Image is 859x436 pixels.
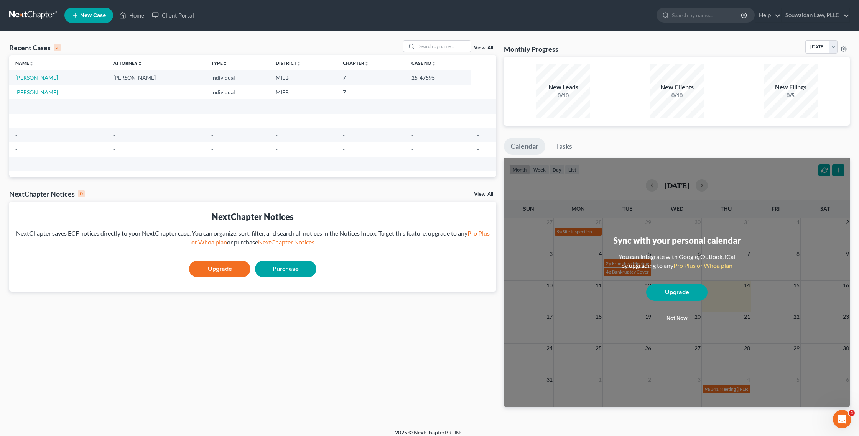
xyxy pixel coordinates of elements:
[431,61,436,66] i: unfold_more
[211,161,213,167] span: -
[504,44,558,54] h3: Monthly Progress
[477,103,479,110] span: -
[764,92,818,99] div: 0/5
[849,410,855,416] span: 4
[15,117,17,124] span: -
[477,117,479,124] span: -
[15,74,58,81] a: [PERSON_NAME]
[549,138,579,155] a: Tasks
[15,161,17,167] span: -
[411,117,413,124] span: -
[113,117,115,124] span: -
[650,83,704,92] div: New Clients
[138,61,142,66] i: unfold_more
[474,192,493,197] a: View All
[755,8,781,22] a: Help
[107,70,205,85] td: [PERSON_NAME]
[15,103,17,110] span: -
[191,229,490,246] a: Pro Plus or Whoa plan
[343,132,345,138] span: -
[113,132,115,138] span: -
[9,43,61,52] div: Recent Cases
[15,211,490,223] div: NextChapter Notices
[615,252,738,270] div: You can integrate with Google, Outlook, iCal by upgrading to any
[343,146,345,152] span: -
[536,83,590,92] div: New Leads
[205,85,270,99] td: Individual
[650,92,704,99] div: 0/10
[411,146,413,152] span: -
[223,61,227,66] i: unfold_more
[54,44,61,51] div: 2
[211,117,213,124] span: -
[646,311,708,326] button: Not now
[15,60,34,66] a: Nameunfold_more
[782,8,849,22] a: Souwaidan Law, PLLC
[405,70,471,85] td: 25-47595
[343,117,345,124] span: -
[343,161,345,167] span: -
[477,132,479,138] span: -
[337,85,405,99] td: 7
[477,161,479,167] span: -
[113,146,115,152] span: -
[115,8,148,22] a: Home
[113,103,115,110] span: -
[189,261,250,277] a: Upgrade
[764,83,818,92] div: New Filings
[276,161,278,167] span: -
[270,85,337,99] td: MIEB
[80,13,106,18] span: New Case
[276,60,301,66] a: Districtunfold_more
[15,229,490,247] div: NextChapter saves ECF notices directly to your NextChapter case. You can organize, sort, filter, ...
[15,132,17,138] span: -
[15,146,17,152] span: -
[337,70,405,85] td: 7
[211,60,227,66] a: Typeunfold_more
[29,61,34,66] i: unfold_more
[613,234,741,246] div: Sync with your personal calendar
[276,146,278,152] span: -
[477,146,479,152] span: -
[211,132,213,138] span: -
[364,61,369,66] i: unfold_more
[148,8,198,22] a: Client Portal
[211,103,213,110] span: -
[474,45,493,51] a: View All
[504,138,545,155] a: Calendar
[343,60,369,66] a: Chapterunfold_more
[15,89,58,95] a: [PERSON_NAME]
[255,261,316,277] a: Purchase
[211,146,213,152] span: -
[78,190,85,197] div: 0
[672,8,742,22] input: Search by name...
[536,92,590,99] div: 0/10
[205,70,270,85] td: Individual
[411,132,413,138] span: -
[276,117,278,124] span: -
[833,410,851,428] iframe: Intercom live chat
[276,132,278,138] span: -
[417,41,471,52] input: Search by name...
[343,103,345,110] span: -
[276,103,278,110] span: -
[113,161,115,167] span: -
[113,60,142,66] a: Attorneyunfold_more
[296,61,301,66] i: unfold_more
[9,189,85,198] div: NextChapter Notices
[411,103,413,110] span: -
[270,70,337,85] td: MIEB
[646,284,708,301] a: Upgrade
[673,262,732,269] a: Pro Plus or Whoa plan
[411,161,413,167] span: -
[411,60,436,66] a: Case Nounfold_more
[258,238,314,246] a: NextChapter Notices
